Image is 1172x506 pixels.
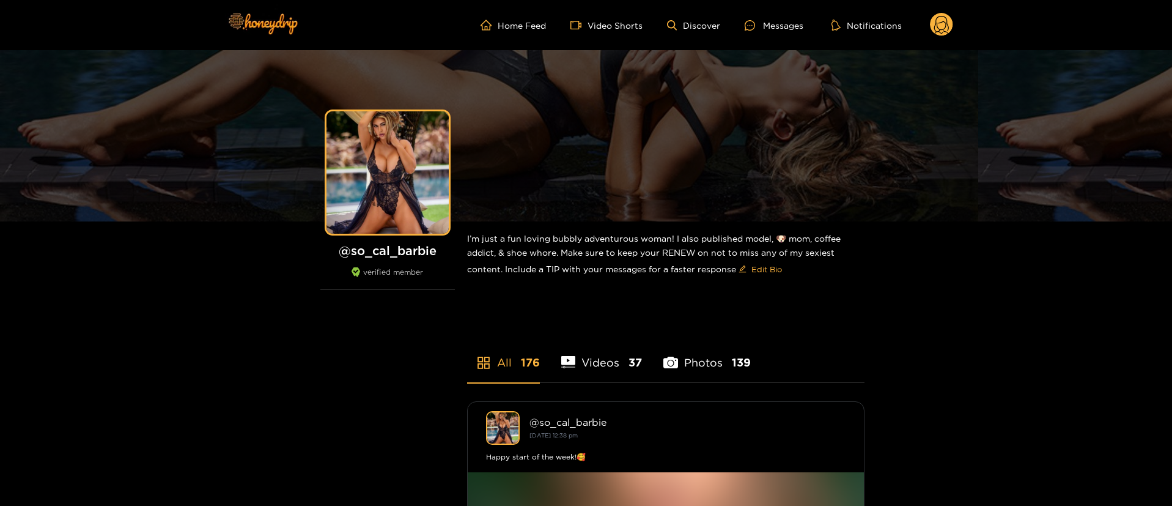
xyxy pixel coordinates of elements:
[828,19,905,31] button: Notifications
[561,327,643,382] li: Videos
[320,267,455,290] div: verified member
[481,20,546,31] a: Home Feed
[663,327,751,382] li: Photos
[745,18,803,32] div: Messages
[467,327,540,382] li: All
[486,451,846,463] div: Happy start of the week!🥰
[481,20,498,31] span: home
[739,265,746,274] span: edit
[570,20,588,31] span: video-camera
[628,355,642,370] span: 37
[570,20,643,31] a: Video Shorts
[476,355,491,370] span: appstore
[529,417,846,428] div: @ so_cal_barbie
[486,411,520,445] img: so_cal_barbie
[667,20,720,31] a: Discover
[467,221,864,289] div: I’m just a fun loving bubbly adventurous woman! I also published model, 🐶 mom, coffee addict, & s...
[320,243,455,258] h1: @ so_cal_barbie
[732,355,751,370] span: 139
[521,355,540,370] span: 176
[529,432,578,439] small: [DATE] 12:38 pm
[736,259,784,279] button: editEdit Bio
[751,263,782,275] span: Edit Bio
